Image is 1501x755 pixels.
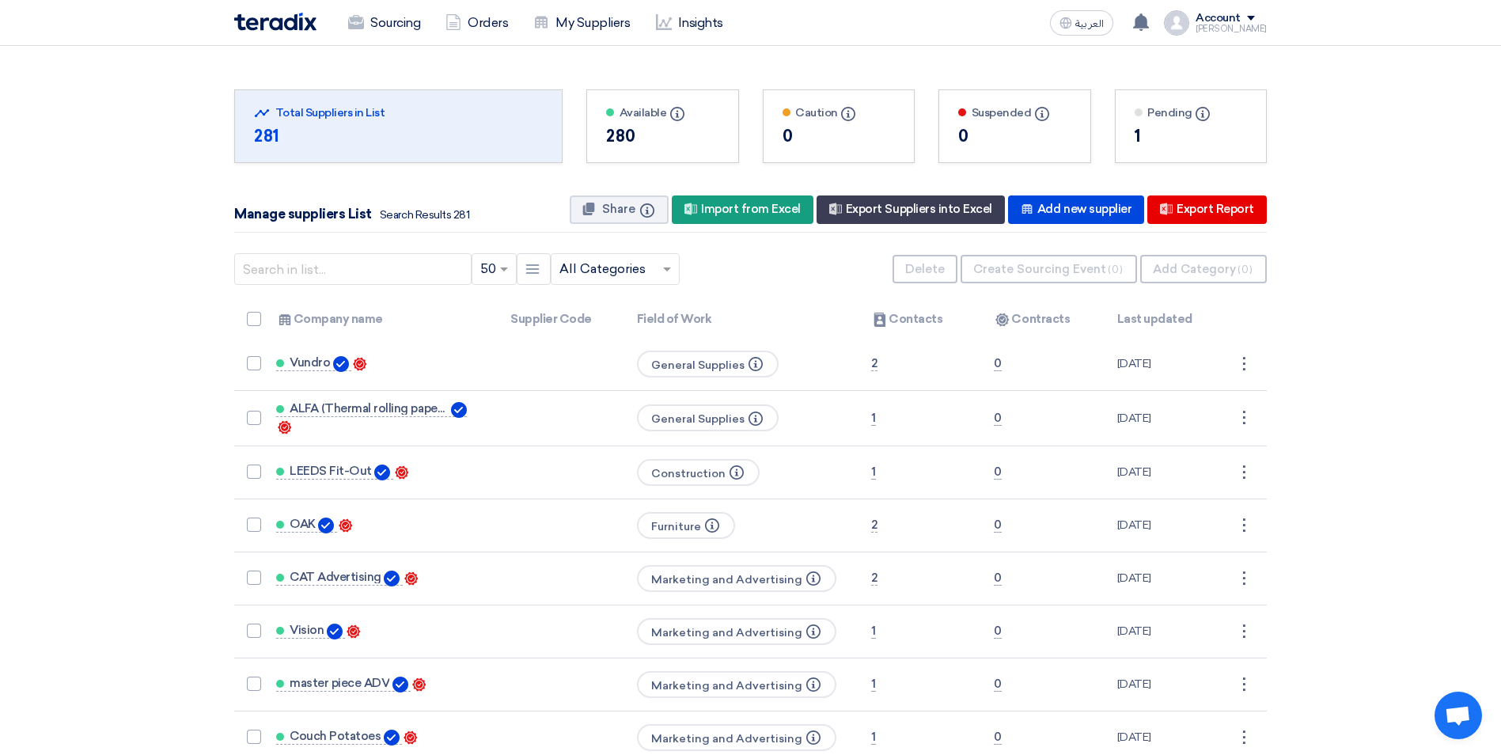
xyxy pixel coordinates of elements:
div: ⋮ [1230,566,1256,591]
span: 1 [871,624,876,639]
button: العربية [1050,10,1113,36]
span: Marketing and Advertising [637,724,836,751]
div: 280 [606,124,719,148]
div: Export Report [1147,195,1267,224]
a: Couch Potatoes Verified Account [276,730,403,745]
a: Vision Verified Account [276,624,346,639]
img: Verified Account [384,730,400,746]
div: 0 [783,124,896,148]
div: ⋮ [1230,672,1256,697]
span: 2 [871,518,877,533]
span: العربية [1075,18,1104,29]
span: Furniture [637,512,735,539]
span: 0 [994,465,1002,480]
img: Verified Account [327,624,343,639]
a: CAT Advertising Verified Account [276,571,403,586]
div: Caution [783,104,896,121]
td: [DATE] [1105,446,1231,499]
span: Vision [290,624,324,636]
span: Couch Potatoes [290,730,381,742]
button: Add Category(0) [1140,255,1267,283]
span: Construction [637,459,760,486]
a: LEEDS Fit-Out Verified Account [276,465,393,480]
span: 2 [871,571,877,586]
div: Account [1196,12,1241,25]
div: 281 [254,124,543,148]
div: ⋮ [1230,460,1256,485]
div: 0 [958,124,1071,148]
span: 2 [871,356,877,371]
span: 0 [994,518,1002,533]
span: Share [602,202,635,216]
th: Field of Work [624,301,859,338]
div: Import from Excel [672,195,813,224]
div: Manage suppliers List [234,204,469,225]
td: [DATE] [1105,390,1231,446]
span: 0 [994,571,1002,586]
div: Available [606,104,719,121]
span: ALFA (Thermal rolling papers) [290,402,448,415]
button: Delete [893,255,957,283]
td: [DATE] [1105,605,1231,658]
a: My Suppliers [521,6,642,40]
a: Sourcing [335,6,433,40]
span: Marketing and Advertising [637,671,836,698]
span: LEEDS Fit-Out [290,465,372,477]
div: ⋮ [1230,725,1256,750]
span: 0 [994,677,1002,692]
span: 0 [994,624,1002,639]
a: Insights [643,6,736,40]
button: Share [570,195,669,224]
span: Vundro [290,356,330,369]
img: profile_test.png [1164,10,1189,36]
input: Search in list... [234,253,472,285]
th: Last updated [1105,301,1231,338]
span: 1 [871,465,876,480]
div: [PERSON_NAME] [1196,25,1267,33]
span: 0 [994,730,1002,745]
span: master piece ADV [290,677,389,689]
img: Verified Account [374,465,390,480]
img: Teradix logo [234,13,316,31]
span: General Supplies [637,404,779,431]
span: Marketing and Advertising [637,618,836,645]
th: Contacts [859,301,981,338]
td: [DATE] [1105,552,1231,605]
span: 1 [871,677,876,692]
td: [DATE] [1105,658,1231,711]
span: (0) [1108,264,1123,275]
div: Open chat [1435,692,1482,739]
div: ⋮ [1230,351,1256,377]
th: Supplier Code [498,301,624,338]
th: Contracts [981,301,1104,338]
th: Company name [263,301,498,338]
div: Total Suppliers in List [254,104,543,121]
img: Verified Account [333,356,349,372]
span: CAT Advertising [290,571,381,583]
div: Export Suppliers into Excel [817,195,1005,224]
div: 1 [1135,124,1248,148]
img: Verified Account [384,571,400,586]
div: ⋮ [1230,405,1256,431]
span: 1 [871,411,876,426]
div: Suspended [958,104,1071,121]
div: ⋮ [1230,619,1256,644]
span: Marketing and Advertising [637,565,836,592]
img: Verified Account [392,677,408,692]
span: OAK [290,518,316,530]
a: OAK Verified Account [276,518,337,533]
a: master piece ADV Verified Account [276,677,411,692]
a: Orders [433,6,521,40]
div: Add new supplier [1008,195,1144,224]
img: Verified Account [451,402,467,418]
img: Verified Account [318,518,334,533]
span: 1 [871,730,876,745]
td: [DATE] [1105,338,1231,391]
span: 0 [994,356,1002,371]
span: Search Results 281 [380,208,469,222]
button: Create Sourcing Event(0) [961,255,1137,283]
a: Vundro Verified Account [276,356,352,371]
span: 50 [480,260,496,279]
span: (0) [1238,264,1253,275]
td: [DATE] [1105,499,1231,552]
